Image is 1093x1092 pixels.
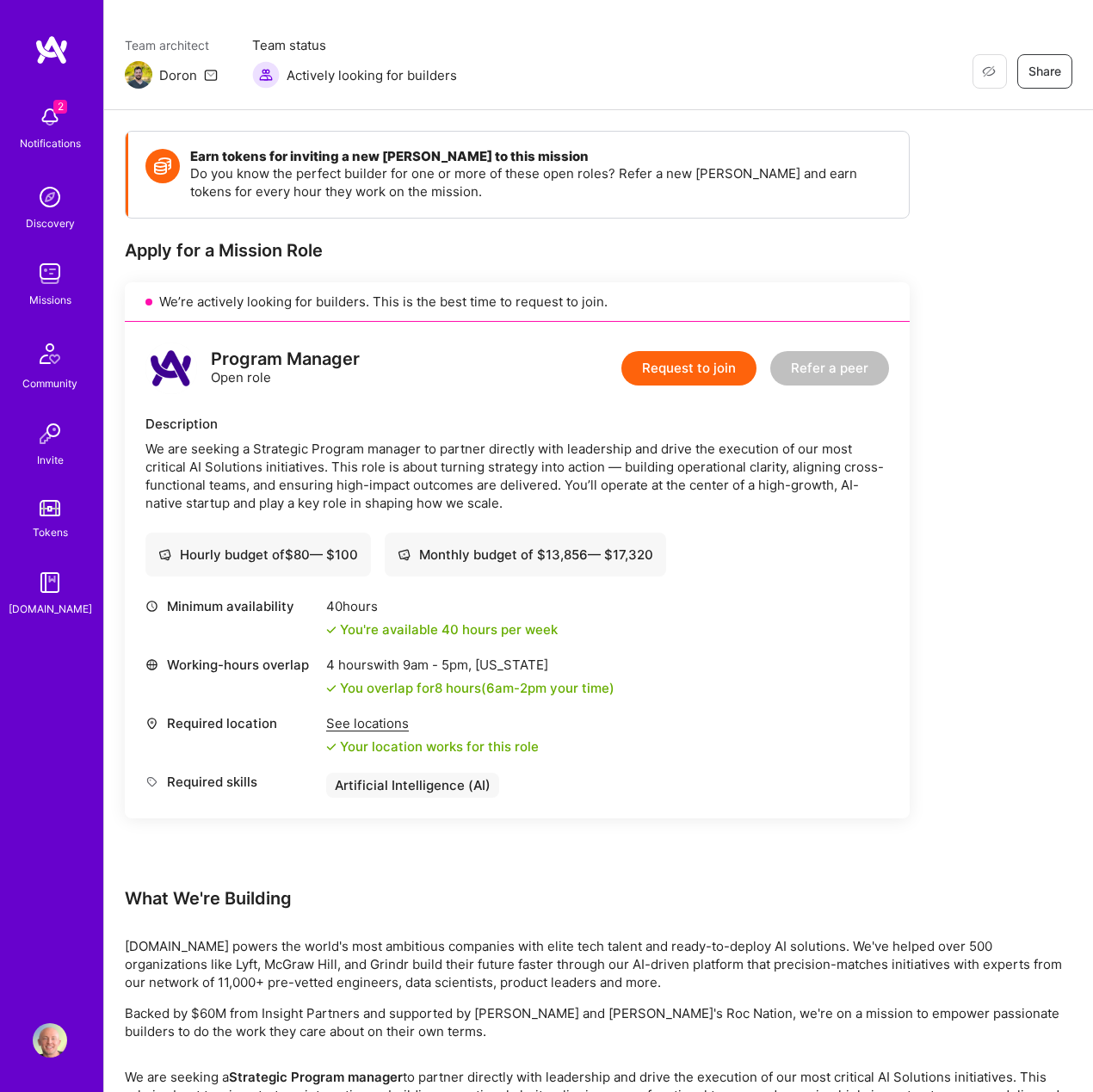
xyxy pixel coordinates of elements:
[28,1023,71,1058] a: User Avatar
[326,656,614,674] div: 4 hours with [US_STATE]
[22,374,77,392] div: Community
[9,600,92,618] div: [DOMAIN_NAME]
[204,68,218,82] i: icon Mail
[252,61,280,89] img: Actively looking for builders
[982,65,996,78] i: icon EyeClosed
[125,1004,1072,1040] p: Backed by $60M from Insight Partners and supported by [PERSON_NAME] and [PERSON_NAME]'s Roc Natio...
[33,416,67,451] img: Invite
[20,134,81,152] div: Notifications
[33,180,67,214] img: discovery
[287,66,457,84] span: Actively looking for builders
[486,680,546,696] span: 6am - 2pm
[145,440,889,512] div: We are seeking a Strategic Program manager to partner directly with leadership and drive the exec...
[145,415,889,433] div: Description
[145,600,158,613] i: icon Clock
[37,451,64,469] div: Invite
[125,239,910,262] div: Apply for a Mission Role
[29,333,71,374] img: Community
[326,742,337,752] i: icon Check
[145,658,158,671] i: icon World
[33,1023,67,1058] img: User Avatar
[326,773,499,798] div: Artificial Intelligence (AI)
[399,657,475,673] span: 9am - 5pm ,
[145,775,158,788] i: icon Tag
[621,351,756,386] button: Request to join
[1028,63,1061,80] span: Share
[125,937,1072,991] p: [DOMAIN_NAME] powers the world's most ambitious companies with elite tech talent and ready-to-dep...
[33,100,67,134] img: bell
[125,282,910,322] div: We’re actively looking for builders. This is the best time to request to join.
[145,714,318,732] div: Required location
[326,620,558,639] div: You're available 40 hours per week
[340,679,614,697] div: You overlap for 8 hours ( your time)
[125,61,152,89] img: Team Architect
[29,291,71,309] div: Missions
[125,887,1072,910] div: What We're Building
[158,548,171,561] i: icon Cash
[33,523,68,541] div: Tokens
[252,36,457,54] span: Team status
[33,565,67,600] img: guide book
[190,164,892,201] p: Do you know the perfect builder for one or more of these open roles? Refer a new [PERSON_NAME] an...
[326,737,539,756] div: Your location works for this role
[40,500,60,516] img: tokens
[211,350,360,386] div: Open role
[145,773,318,791] div: Required skills
[326,597,558,615] div: 40 hours
[158,546,358,564] div: Hourly budget of $ 80 — $ 100
[145,597,318,615] div: Minimum availability
[229,1069,403,1085] strong: Strategic Program manager
[159,66,197,84] div: Doron
[53,100,67,114] span: 2
[125,36,218,54] span: Team architect
[145,342,197,394] img: logo
[190,149,892,164] h4: Earn tokens for inviting a new [PERSON_NAME] to this mission
[145,656,318,674] div: Working-hours overlap
[398,548,411,561] i: icon Cash
[33,256,67,291] img: teamwork
[34,34,69,65] img: logo
[211,350,360,368] div: Program Manager
[398,546,653,564] div: Monthly budget of $ 13,856 — $ 17,320
[326,683,337,694] i: icon Check
[145,717,158,730] i: icon Location
[770,351,889,386] button: Refer a peer
[326,625,337,635] i: icon Check
[1017,54,1072,89] button: Share
[145,149,180,183] img: Token icon
[26,214,75,232] div: Discovery
[326,714,539,732] div: See locations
